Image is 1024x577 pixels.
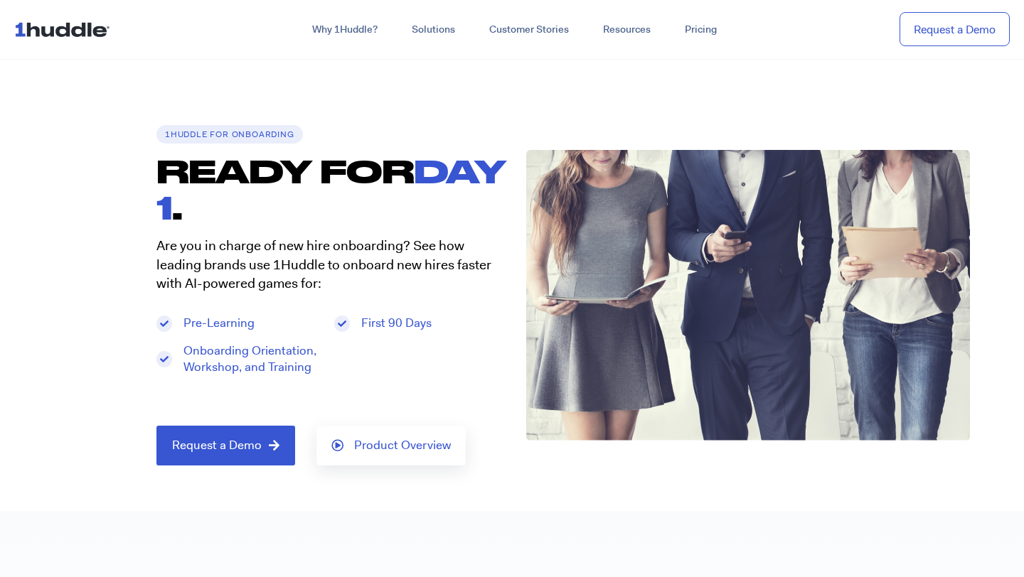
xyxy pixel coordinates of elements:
span: Request a Demo [172,439,262,452]
a: Resources [586,17,668,43]
a: Pricing [668,17,734,43]
a: Request a Demo [156,426,295,465]
span: DAY 1 [156,152,506,226]
p: Are you in charge of new hire onboarding? See how leading brands use 1Huddle to onboard new hires... [156,237,498,293]
a: Request a Demo [900,12,1010,47]
a: Customer Stories [472,17,586,43]
span: First 90 Days [358,315,432,332]
h6: 1Huddle for ONBOARDING [156,125,303,144]
h1: READY FOR . [156,153,512,226]
a: Why 1Huddle? [295,17,395,43]
span: Product Overview [354,439,451,452]
img: ... [14,16,116,43]
span: Onboarding Orientation, Workshop, and Training [180,343,321,377]
a: Solutions [395,17,472,43]
a: Product Overview [316,426,466,465]
span: Pre-Learning [180,315,255,332]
